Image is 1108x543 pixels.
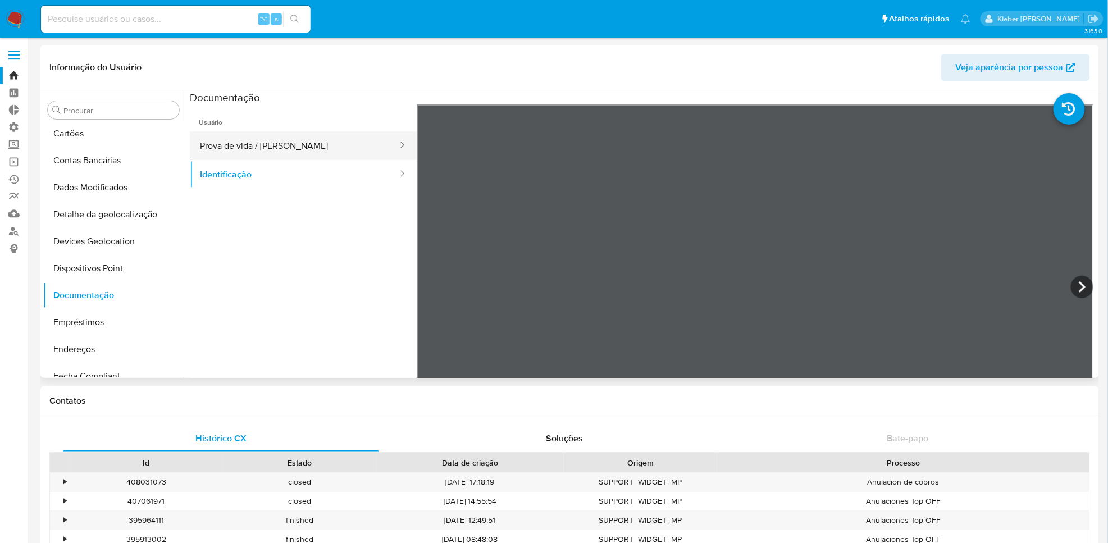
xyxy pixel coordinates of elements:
[231,457,368,468] div: Estado
[376,492,564,510] div: [DATE] 14:55:54
[43,309,184,336] button: Empréstimos
[956,54,1064,81] span: Veja aparência por pessoa
[43,255,184,282] button: Dispositivos Point
[961,14,970,24] a: Notificações
[223,473,376,491] div: closed
[1088,13,1100,25] a: Sair
[43,174,184,201] button: Dados Modificados
[43,147,184,174] button: Contas Bancárias
[63,496,66,507] div: •
[223,492,376,510] div: closed
[70,492,223,510] div: 407061971
[223,511,376,530] div: finished
[717,473,1089,491] div: Anulacion de cobros
[195,432,247,445] span: Histórico CX
[725,457,1082,468] div: Processo
[564,511,717,530] div: SUPPORT_WIDGET_MP
[49,395,1090,407] h1: Contatos
[259,13,268,24] span: ⌥
[77,457,215,468] div: Id
[376,511,564,530] div: [DATE] 12:49:51
[283,11,306,27] button: search-icon
[43,363,184,390] button: Fecha Compliant
[43,228,184,255] button: Devices Geolocation
[564,492,717,510] div: SUPPORT_WIDGET_MP
[717,511,1089,530] div: Anulaciones Top OFF
[887,432,929,445] span: Bate-papo
[572,457,709,468] div: Origem
[49,62,142,73] h1: Informação do Usuário
[63,477,66,487] div: •
[70,511,223,530] div: 395964111
[717,492,1089,510] div: Anulaciones Top OFF
[997,13,1084,24] p: kleber.bueno@mercadolivre.com
[376,473,564,491] div: [DATE] 17:18:19
[890,13,950,25] span: Atalhos rápidos
[43,120,184,147] button: Cartões
[564,473,717,491] div: SUPPORT_WIDGET_MP
[941,54,1090,81] button: Veja aparência por pessoa
[63,106,175,116] input: Procurar
[41,12,311,26] input: Pesquise usuários ou casos...
[52,106,61,115] button: Procurar
[546,432,583,445] span: Soluções
[43,201,184,228] button: Detalhe da geolocalização
[43,336,184,363] button: Endereços
[43,282,184,309] button: Documentação
[70,473,223,491] div: 408031073
[63,515,66,526] div: •
[384,457,556,468] div: Data de criação
[275,13,278,24] span: s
